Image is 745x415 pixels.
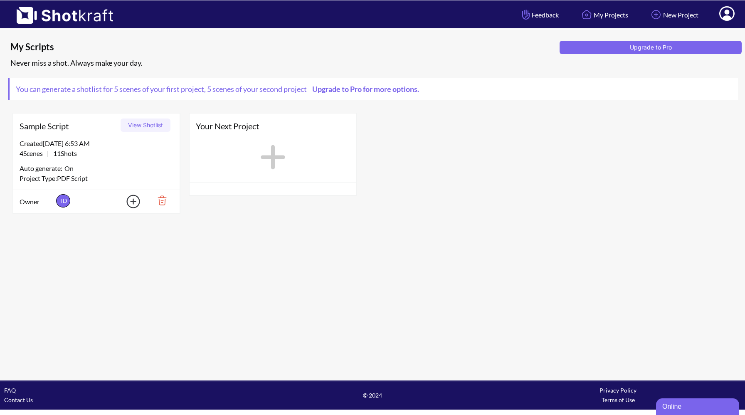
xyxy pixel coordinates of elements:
[10,41,557,53] span: My Scripts
[121,119,170,132] button: View Shotlist
[49,149,77,157] span: 11 Shots
[206,84,307,94] span: 5 scenes of your second project
[560,41,742,54] button: Upgrade to Pro
[8,56,741,70] div: Never miss a shot. Always make your day.
[520,7,532,22] img: Hand Icon
[196,120,350,132] span: Your Next Project
[4,396,33,403] a: Contact Us
[520,10,559,20] span: Feedback
[20,120,118,132] span: Sample Script
[113,192,143,211] img: Add Icon
[20,149,47,157] span: 4 Scenes
[20,138,173,148] div: Created [DATE] 6:53 AM
[4,387,16,394] a: FAQ
[495,395,741,405] div: Terms of Use
[64,163,74,173] span: On
[56,194,70,207] span: TD
[113,84,206,94] span: 5 scenes of your first project ,
[656,397,741,415] iframe: chat widget
[250,390,496,400] span: © 2024
[10,78,429,100] span: You can generate a shotlist for
[20,163,64,173] span: Auto generate:
[307,84,423,94] a: Upgrade to Pro for more options.
[580,7,594,22] img: Home Icon
[20,173,173,183] div: Project Type: PDF Script
[20,148,77,158] span: |
[495,385,741,395] div: Privacy Policy
[20,197,54,207] span: Owner
[643,4,705,26] a: New Project
[145,193,173,207] img: Trash Icon
[573,4,634,26] a: My Projects
[649,7,663,22] img: Add Icon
